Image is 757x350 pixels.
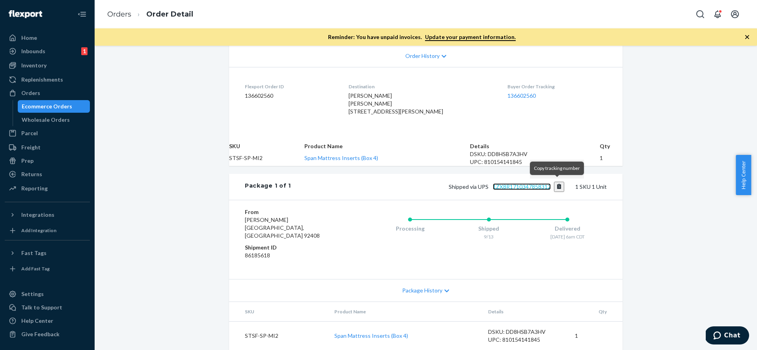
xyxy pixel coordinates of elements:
button: Copy tracking number [554,182,565,192]
th: Product Name [304,142,470,150]
button: Fast Tags [5,247,90,259]
div: Talk to Support [21,303,62,311]
dd: 136602560 [245,92,336,100]
div: Processing [371,225,449,233]
th: Qty [569,302,623,322]
td: 1 [569,321,623,350]
th: Details [482,302,569,322]
dt: Buyer Order Tracking [507,83,607,90]
div: Package 1 of 1 [245,182,291,192]
div: Home [21,34,37,42]
div: Shipped [449,225,528,233]
div: UPC: 810154141845 [488,336,562,344]
div: Fast Tags [21,249,47,257]
td: 1 [600,150,623,166]
p: Reminder: You have unpaid invoices. [328,33,516,41]
div: 9/13 [449,233,528,240]
a: Parcel [5,127,90,140]
div: 1 SKU 1 Unit [291,182,607,192]
th: Details [470,142,599,150]
span: Package History [402,287,442,294]
div: Returns [21,170,42,178]
a: Home [5,32,90,44]
td: STSF-SP-MI2 [229,150,304,166]
div: Delivered [528,225,607,233]
span: Copy tracking number [534,165,580,171]
ol: breadcrumbs [101,3,200,26]
button: Close Navigation [74,6,90,22]
div: Prep [21,157,34,165]
a: Orders [107,10,131,19]
a: Settings [5,288,90,300]
a: Span Mattress Inserts (Box 4) [304,155,378,161]
a: Help Center [5,315,90,327]
div: Wholesale Orders [22,116,70,124]
div: Parcel [21,129,38,137]
th: SKU [229,302,328,322]
div: Orders [21,89,40,97]
button: Open Search Box [692,6,708,22]
button: Integrations [5,209,90,221]
a: Reporting [5,182,90,195]
div: Replenishments [21,76,63,84]
a: Returns [5,168,90,181]
span: [PERSON_NAME] [GEOGRAPHIC_DATA], [GEOGRAPHIC_DATA] 92408 [245,216,320,239]
a: 1ZX8R1710347858312 [493,183,551,190]
div: Help Center [21,317,53,325]
button: Open notifications [710,6,725,22]
button: Talk to Support [5,301,90,314]
td: STSF-SP-MI2 [229,321,328,350]
span: Order History [405,52,440,60]
span: [PERSON_NAME] [PERSON_NAME] [STREET_ADDRESS][PERSON_NAME] [349,92,443,115]
div: Give Feedback [21,330,60,338]
a: Freight [5,141,90,154]
a: Update your payment information. [425,34,516,41]
div: Integrations [21,211,54,219]
th: SKU [229,142,304,150]
span: Shipped via UPS [449,183,565,190]
a: Ecommerce Orders [18,100,90,113]
div: DSKU: DD8HSB7A3HV [488,328,562,336]
a: Add Integration [5,224,90,237]
a: Inbounds1 [5,45,90,58]
dt: Shipment ID [245,244,339,251]
dt: From [245,208,339,216]
dt: Flexport Order ID [245,83,336,90]
dd: 86185618 [245,251,339,259]
a: Prep [5,155,90,167]
div: Add Fast Tag [21,265,50,272]
a: Order Detail [146,10,193,19]
button: Open account menu [727,6,743,22]
div: UPC: 810154141845 [470,158,599,166]
div: DSKU: DD8HSB7A3HV [470,150,599,158]
a: Orders [5,87,90,99]
div: [DATE] 6am CDT [528,233,607,240]
th: Qty [600,142,623,150]
div: 1 [81,47,88,55]
th: Product Name [328,302,482,322]
a: Wholesale Orders [18,114,90,126]
a: Replenishments [5,73,90,86]
img: Flexport logo [9,10,42,18]
iframe: Opens a widget where you can chat to one of our agents [706,326,749,346]
div: Ecommerce Orders [22,102,72,110]
div: Reporting [21,184,48,192]
div: Freight [21,143,41,151]
div: Add Integration [21,227,56,234]
button: Help Center [736,155,751,195]
div: Inventory [21,61,47,69]
button: Give Feedback [5,328,90,341]
a: Add Fast Tag [5,262,90,275]
div: Inbounds [21,47,45,55]
a: 136602560 [507,92,536,99]
a: Span Mattress Inserts (Box 4) [334,332,408,339]
dt: Destination [349,83,495,90]
div: Settings [21,290,44,298]
a: Inventory [5,59,90,72]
